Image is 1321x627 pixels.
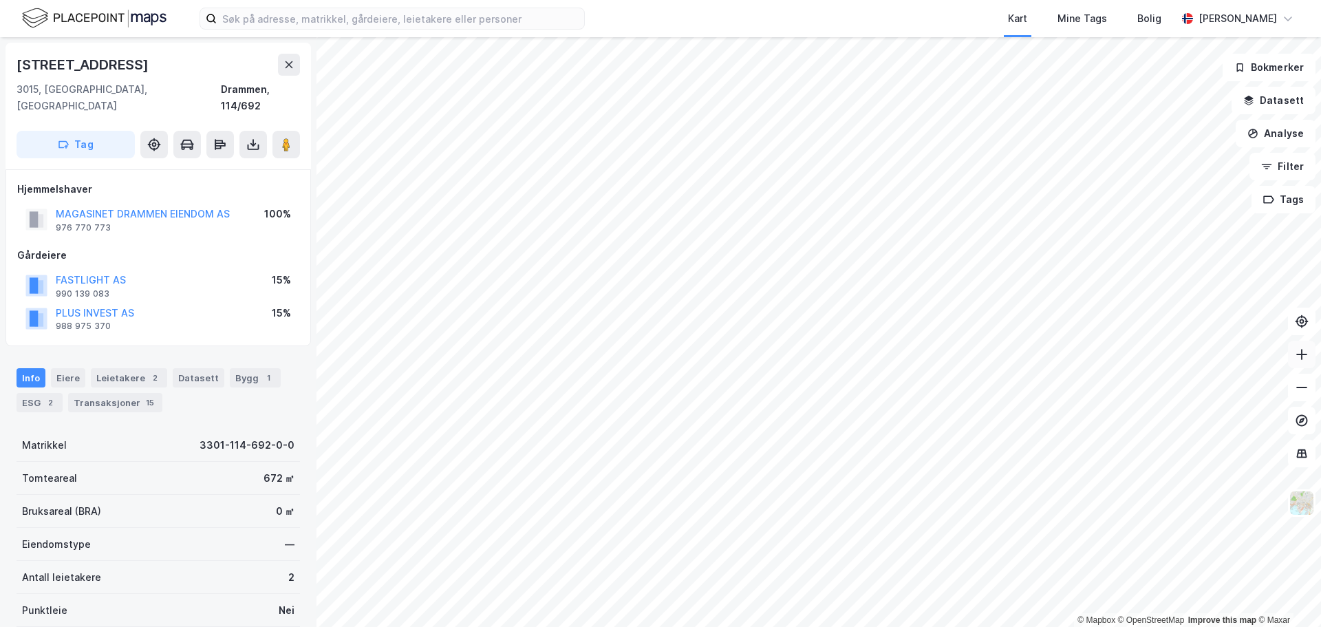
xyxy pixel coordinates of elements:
div: 990 139 083 [56,288,109,299]
div: [PERSON_NAME] [1199,10,1277,27]
div: 976 770 773 [56,222,111,233]
button: Tags [1252,186,1315,213]
button: Bokmerker [1223,54,1315,81]
button: Tag [17,131,135,158]
div: Gårdeiere [17,247,299,264]
div: Mine Tags [1057,10,1107,27]
a: Mapbox [1077,615,1115,625]
div: Hjemmelshaver [17,181,299,198]
iframe: Chat Widget [1252,561,1321,627]
div: Matrikkel [22,437,67,454]
div: — [285,536,294,553]
div: Transaksjoner [68,393,162,412]
div: 15 [143,396,157,410]
div: 15% [272,272,291,288]
div: Datasett [173,368,224,387]
div: 0 ㎡ [276,503,294,520]
div: 1 [261,371,275,385]
div: [STREET_ADDRESS] [17,54,151,76]
div: Info [17,368,45,387]
div: ESG [17,393,63,412]
div: 15% [272,305,291,321]
img: logo.f888ab2527a4732fd821a326f86c7f29.svg [22,6,167,30]
div: Kontrollprogram for chat [1252,561,1321,627]
div: 672 ㎡ [264,470,294,487]
div: 100% [264,206,291,222]
div: Bolig [1137,10,1161,27]
div: Tomteareal [22,470,77,487]
a: Improve this map [1188,615,1256,625]
div: 988 975 370 [56,321,111,332]
div: Punktleie [22,602,67,619]
div: Bruksareal (BRA) [22,503,101,520]
button: Analyse [1236,120,1315,147]
a: OpenStreetMap [1118,615,1185,625]
div: 2 [43,396,57,410]
div: Leietakere [91,368,167,387]
div: Antall leietakere [22,569,101,586]
div: 2 [288,569,294,586]
img: Z [1289,490,1315,516]
button: Datasett [1232,87,1315,114]
button: Filter [1249,153,1315,180]
div: Eiere [51,368,85,387]
div: Eiendomstype [22,536,91,553]
div: Kart [1008,10,1027,27]
div: 3301-114-692-0-0 [200,437,294,454]
div: 3015, [GEOGRAPHIC_DATA], [GEOGRAPHIC_DATA] [17,81,221,114]
div: 2 [148,371,162,385]
div: Drammen, 114/692 [221,81,300,114]
input: Søk på adresse, matrikkel, gårdeiere, leietakere eller personer [217,8,584,29]
div: Nei [279,602,294,619]
div: Bygg [230,368,281,387]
